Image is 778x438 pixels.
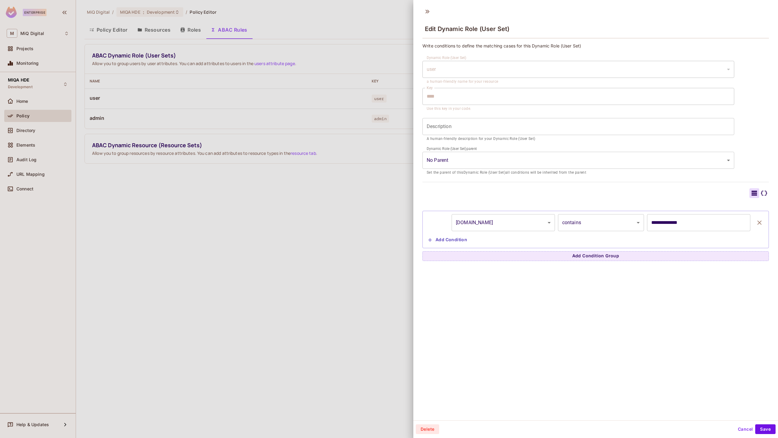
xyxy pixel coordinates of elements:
label: Key [427,85,433,90]
p: Write conditions to define the matching cases for this Dynamic Role (User Set) [422,43,769,49]
p: a human-friendly name for your resource [427,79,730,85]
div: Without label [422,61,734,78]
p: A human-friendly description for your Dynamic Role (User Set) [427,136,730,142]
div: contains [558,214,644,231]
p: Set the parent of this Dynamic Role (User Set) all conditions will be inherited from the parent [427,170,730,176]
span: Edit Dynamic Role (User Set) [425,25,509,33]
button: Add Condition Group [422,251,769,261]
p: Use this key in your code. [427,106,730,112]
button: Cancel [735,424,755,434]
button: Delete [416,424,439,434]
div: Without label [422,152,734,169]
label: Dynamic Role (User Set) parent [427,146,477,151]
div: [DOMAIN_NAME] [452,214,555,231]
label: Dynamic Role (User Set) [427,55,466,60]
button: Save [755,424,776,434]
button: Add Condition [426,235,470,245]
